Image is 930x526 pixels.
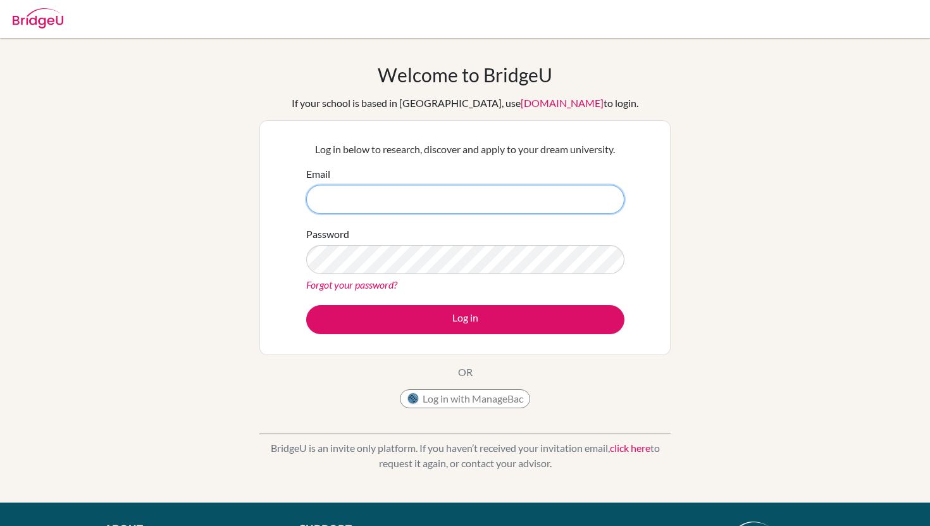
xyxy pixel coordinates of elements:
[306,279,397,291] a: Forgot your password?
[458,365,473,380] p: OR
[292,96,638,111] div: If your school is based in [GEOGRAPHIC_DATA], use to login.
[306,227,349,242] label: Password
[400,389,530,408] button: Log in with ManageBac
[13,8,63,28] img: Bridge-U
[521,97,604,109] a: [DOMAIN_NAME]
[378,63,552,86] h1: Welcome to BridgeU
[306,166,330,182] label: Email
[306,305,624,334] button: Log in
[259,441,671,471] p: BridgeU is an invite only platform. If you haven’t received your invitation email, to request it ...
[610,442,650,454] a: click here
[306,142,624,157] p: Log in below to research, discover and apply to your dream university.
